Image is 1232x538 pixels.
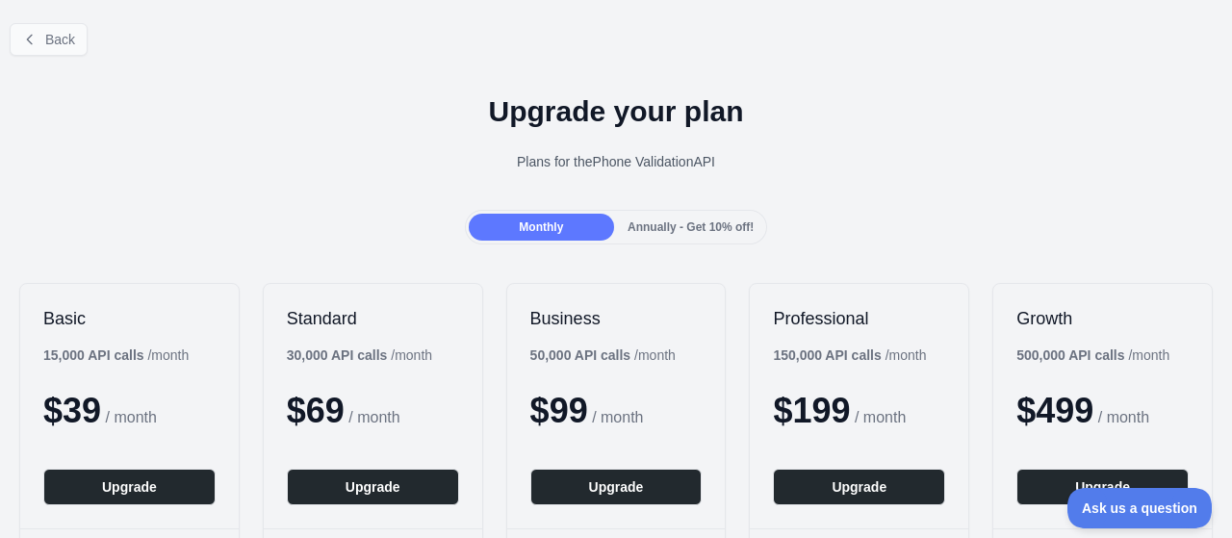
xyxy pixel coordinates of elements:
span: $ 499 [1016,391,1093,430]
b: 150,000 API calls [773,347,881,363]
h2: Professional [773,307,945,330]
h2: Standard [287,307,459,330]
b: 500,000 API calls [1016,347,1124,363]
iframe: Toggle Customer Support [1067,488,1213,528]
span: $ 99 [530,391,588,430]
span: $ 199 [773,391,850,430]
div: / month [530,346,676,365]
b: 50,000 API calls [530,347,631,363]
div: / month [773,346,926,365]
div: / month [1016,346,1169,365]
div: / month [287,346,432,365]
h2: Business [530,307,703,330]
h2: Growth [1016,307,1189,330]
